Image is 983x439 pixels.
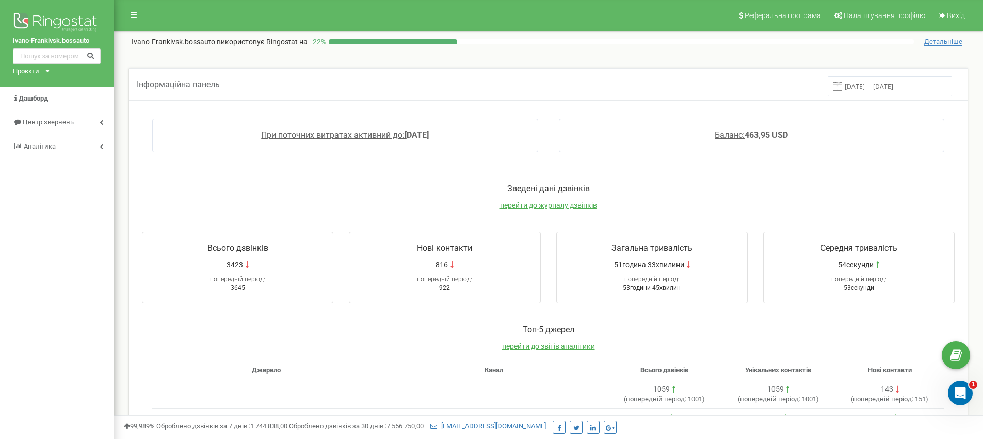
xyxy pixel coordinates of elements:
span: 53години 45хвилин [623,284,681,291]
span: Центр звернень [23,118,74,126]
span: ( 1001 ) [624,395,705,403]
span: Зведені дані дзвінків [507,184,590,193]
span: Нові контакти [417,243,472,253]
span: попередній період: [210,275,265,283]
span: попередній період: [831,275,887,283]
span: 51година 33хвилини [614,259,684,270]
span: ( 1001 ) [738,395,819,403]
span: Всього дзвінків [640,366,688,374]
span: ( 151 ) [851,395,928,403]
a: Баланс:463,95 USD [715,130,788,140]
a: перейти до журналу дзвінків [500,201,597,209]
div: 143 [881,384,893,395]
span: попередній період: [626,395,686,403]
span: попередній період: [417,275,472,283]
span: попередній період: [853,395,913,403]
div: 91 [883,413,891,423]
span: 3423 [227,259,243,270]
span: використовує Ringostat на [217,38,308,46]
span: 99,989% [124,422,155,430]
a: [EMAIL_ADDRESS][DOMAIN_NAME] [430,422,546,430]
span: Канал [485,366,503,374]
td: ОЛХ Замовлення [GEOGRAPHIC_DATA] [PERSON_NAME] [380,409,607,437]
img: Ringostat logo [13,10,101,36]
div: 129 [655,413,668,423]
div: 1059 [653,384,670,395]
a: Ivano-Frankivsk.bossauto [13,36,101,46]
span: 1 [969,381,977,389]
p: 22 % [308,37,329,47]
span: Оброблено дзвінків за 30 днів : [289,422,424,430]
a: перейти до звітів аналітики [502,342,595,350]
span: Аналiтика [24,142,56,150]
span: Джерело [252,366,281,374]
span: Вихід [947,11,965,20]
span: Налаштування профілю [844,11,925,20]
span: Детальніше [924,38,962,46]
span: попередній період: [624,275,680,283]
input: Пошук за номером [13,48,101,64]
a: При поточних витратах активний до:[DATE] [261,130,429,140]
span: Toп-5 джерел [523,324,574,334]
iframe: Intercom live chat [948,381,973,405]
u: 7 556 750,00 [386,422,424,430]
span: Всього дзвінків [207,243,268,253]
span: Унікальних контактів [745,366,811,374]
span: Баланс: [715,130,745,140]
span: 3645 [231,284,245,291]
span: Середня тривалість [820,243,897,253]
span: 922 [439,284,450,291]
div: 1059 [767,384,784,395]
span: Загальна тривалість [611,243,692,253]
span: Дашборд [19,94,48,102]
div: Проєкти [13,67,39,76]
span: Оброблено дзвінків за 7 днів : [156,422,287,430]
span: 53секунди [844,284,874,291]
span: Реферальна програма [745,11,821,20]
td: ОЛХ Замовлення [GEOGRAPHIC_DATA] [PERSON_NAME] [152,409,380,437]
div: 129 [769,413,782,423]
span: При поточних витратах активний до: [261,130,405,140]
span: Інформаційна панель [137,79,220,89]
span: попередній період: [740,395,800,403]
p: Ivano-Frankivsk.bossauto [132,37,308,47]
u: 1 744 838,00 [250,422,287,430]
span: 816 [436,259,448,270]
span: Нові контакти [868,366,912,374]
span: 54секунди [838,259,874,270]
